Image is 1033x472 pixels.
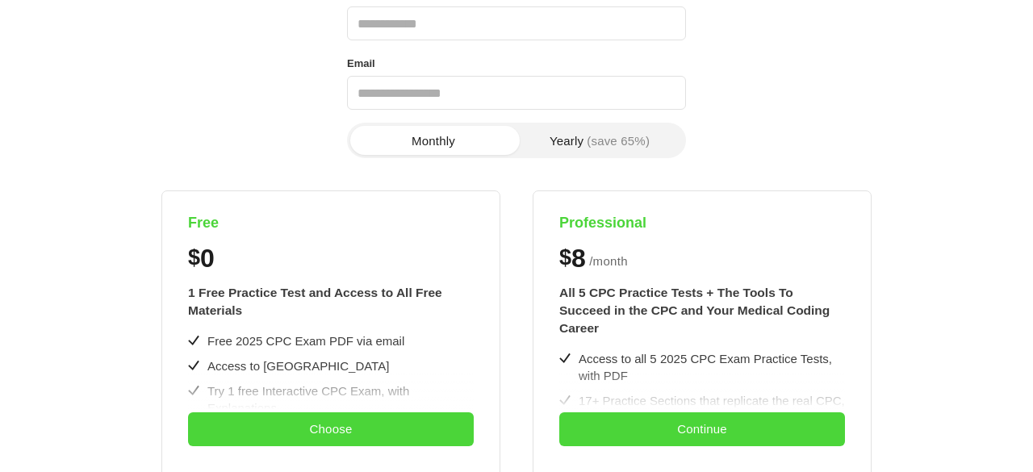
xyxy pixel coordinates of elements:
[188,284,474,319] div: 1 Free Practice Test and Access to All Free Materials
[559,412,845,446] button: Continue
[188,214,474,232] h4: Free
[347,6,686,40] input: Name
[587,135,650,147] span: (save 65%)
[207,357,389,374] div: Access to [GEOGRAPHIC_DATA]
[207,332,404,349] div: Free 2025 CPC Exam PDF via email
[200,245,214,271] span: 0
[188,245,200,270] span: $
[589,252,628,271] span: / month
[571,245,585,271] span: 8
[559,284,845,336] div: All 5 CPC Practice Tests + The Tools To Succeed in the CPC and Your Medical Coding Career
[350,126,516,155] button: Monthly
[516,126,683,155] button: Yearly(save 65%)
[579,350,845,384] div: Access to all 5 2025 CPC Exam Practice Tests, with PDF
[559,214,845,232] h4: Professional
[347,76,686,110] input: Email
[559,245,571,270] span: $
[188,412,474,446] button: Choose
[347,53,375,74] label: Email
